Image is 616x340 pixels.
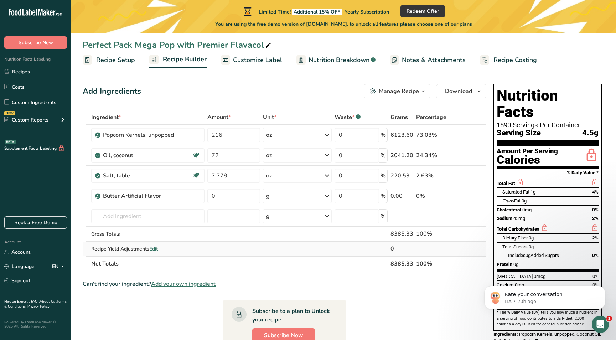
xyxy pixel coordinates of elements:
[592,216,599,221] span: 2%
[502,189,529,195] span: Saturated Fat
[4,116,48,124] div: Custom Reports
[497,169,599,177] section: % Daily Value *
[103,151,192,160] div: Oil, coconut
[529,235,534,241] span: 0g
[379,87,419,96] div: Manage Recipe
[592,207,599,212] span: 0%
[592,189,599,195] span: 4%
[416,113,446,122] span: Percentage
[460,21,472,27] span: plans
[149,246,158,252] span: Edit
[592,316,609,333] iframe: Intercom live chat
[390,192,413,200] div: 0.00
[416,171,452,180] div: 2.63%
[502,198,521,204] span: Fat
[497,216,512,221] span: Sodium
[4,320,67,329] div: Powered By FoodLabelMaker © 2025 All Rights Reserved
[83,52,135,68] a: Recipe Setup
[402,55,466,65] span: Notes & Attachments
[582,129,599,138] span: 4.5g
[416,230,452,238] div: 100%
[242,7,389,16] div: Limited Time!
[445,87,472,96] span: Download
[4,299,67,309] a: Terms & Conditions .
[473,271,616,321] iframe: Intercom notifications message
[266,151,272,160] div: oz
[221,52,282,68] a: Customize Label
[91,209,205,223] input: Add Ingredient
[207,113,231,122] span: Amount
[390,230,413,238] div: 8385.33
[252,307,332,324] div: Subscribe to a plan to Unlock your recipe
[416,131,452,139] div: 73.03%
[309,55,369,65] span: Nutrition Breakdown
[296,52,376,68] a: Nutrition Breakdown
[96,55,135,65] span: Recipe Setup
[4,36,67,49] button: Subscribe Now
[389,256,415,271] th: 8385.33
[90,256,389,271] th: Net Totals
[530,189,535,195] span: 1g
[592,235,599,241] span: 2%
[151,280,216,288] span: Add your own ingredient
[83,38,273,51] div: Perfect Pack Mega Pop with Premier Flavacol
[83,280,486,288] div: Can't find your ingredient?
[436,84,486,98] button: Download
[4,111,15,115] div: NEW
[513,216,525,221] span: 45mg
[4,299,30,304] a: Hire an Expert .
[264,331,303,340] span: Subscribe Now
[415,256,454,271] th: 100%
[416,192,452,200] div: 0%
[390,131,413,139] div: 6123.60
[493,55,537,65] span: Recipe Costing
[522,207,532,212] span: 0mg
[103,171,192,180] div: Salt, table
[266,131,272,139] div: oz
[502,244,528,249] span: Total Sugars
[497,129,541,138] span: Serving Size
[292,9,342,15] span: Additional 15% OFF
[592,253,599,258] span: 0%
[27,304,50,309] a: Privacy Policy
[522,198,527,204] span: 0g
[103,131,192,139] div: Popcorn Kernels, unpopped
[497,262,512,267] span: Protein
[4,216,67,229] a: Book a Free Demo
[407,7,439,15] span: Redeem Offer
[40,299,57,304] a: About Us .
[497,87,599,120] h1: Nutrition Facts
[497,207,521,212] span: Cholesterol
[400,5,445,17] button: Redeem Offer
[233,55,282,65] span: Customize Label
[497,155,558,165] div: Calories
[526,253,530,258] span: 0g
[364,84,430,98] button: Manage Recipe
[103,192,192,200] div: Butter Artificial Flavor
[345,9,389,15] span: Yearly Subscription
[5,140,16,144] div: BETA
[497,226,539,232] span: Total Carbohydrates
[19,39,53,46] span: Subscribe Now
[497,122,599,129] div: 1890 Servings Per Container
[390,113,408,122] span: Grams
[390,52,466,68] a: Notes & Attachments
[480,52,537,68] a: Recipe Costing
[513,262,518,267] span: 0g
[606,316,612,321] span: 1
[52,262,67,271] div: EN
[266,192,270,200] div: g
[390,151,413,160] div: 2041.20
[91,113,121,122] span: Ingredient
[502,235,528,241] span: Dietary Fiber
[508,253,559,258] span: Includes Added Sugars
[529,244,534,249] span: 0g
[266,171,272,180] div: oz
[91,230,205,238] div: Gross Totals
[390,171,413,180] div: 220.53
[502,198,514,204] i: Trans
[493,331,518,337] span: Ingredients:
